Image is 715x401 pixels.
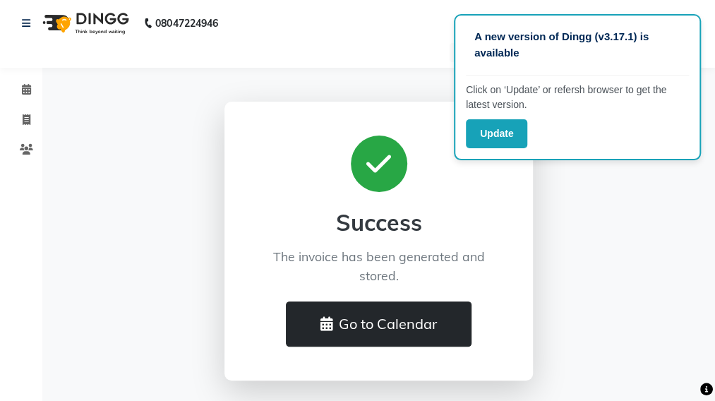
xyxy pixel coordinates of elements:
p: The invoice has been generated and stored. [258,247,499,285]
button: Update [466,119,527,148]
b: 08047224946 [155,4,217,43]
button: Go to Calendar [286,301,471,347]
p: A new version of Dingg (v3.17.1) is available [474,29,680,61]
img: logo [36,4,133,43]
h2: Success [258,209,499,236]
p: Click on ‘Update’ or refersh browser to get the latest version. [466,83,689,112]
